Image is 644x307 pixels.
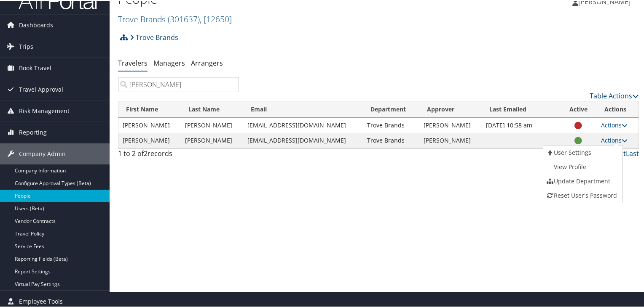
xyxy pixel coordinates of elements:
[191,58,223,67] a: Arrangers
[419,117,482,132] td: [PERSON_NAME]
[243,117,363,132] td: [EMAIL_ADDRESS][DOMAIN_NAME]
[181,132,243,147] td: [PERSON_NAME]
[19,57,51,78] span: Book Travel
[118,132,181,147] td: [PERSON_NAME]
[419,101,482,117] th: Approver
[144,148,148,157] span: 2
[19,100,70,121] span: Risk Management
[590,90,639,100] a: Table Actions
[482,117,560,132] td: [DATE] 10:58 am
[168,13,200,24] span: ( 301637 )
[118,148,239,162] div: 1 to 2 of records
[419,132,482,147] td: [PERSON_NAME]
[118,117,181,132] td: [PERSON_NAME]
[363,101,419,117] th: Department: activate to sort column ascending
[200,13,232,24] span: , [ 12650 ]
[19,143,66,164] span: Company Admin
[560,101,597,117] th: Active: activate to sort column ascending
[597,101,639,117] th: Actions
[543,145,621,159] a: View User's Settings
[363,117,419,132] td: Trove Brands
[243,101,363,117] th: Email: activate to sort column ascending
[19,121,47,142] span: Reporting
[601,120,628,128] a: Actions
[118,58,148,67] a: Travelers
[543,173,621,188] a: Update Department For This Traveler
[19,78,63,99] span: Travel Approval
[130,28,178,45] a: Trove Brands
[543,188,621,202] a: Reset User's Password
[243,132,363,147] td: [EMAIL_ADDRESS][DOMAIN_NAME]
[118,101,181,117] th: First Name: activate to sort column ascending
[19,35,33,56] span: Trips
[181,117,243,132] td: [PERSON_NAME]
[626,148,639,157] a: Last
[118,76,239,91] input: Search
[153,58,185,67] a: Managers
[118,13,232,24] a: Trove Brands
[601,135,628,143] a: Actions
[482,101,560,117] th: Last Emailed: activate to sort column ascending
[181,101,243,117] th: Last Name: activate to sort column descending
[19,14,53,35] span: Dashboards
[363,132,419,147] td: Trove Brands
[543,159,621,173] a: AirPortal Profile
